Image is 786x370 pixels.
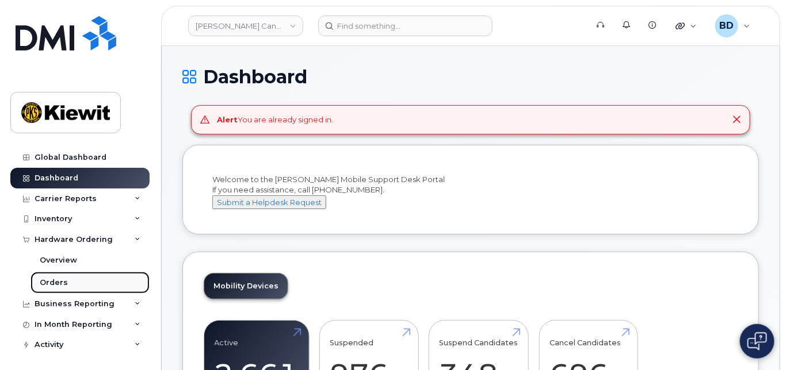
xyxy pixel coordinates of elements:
[218,114,334,125] div: You are already signed in.
[212,198,326,207] a: Submit a Helpdesk Request
[212,195,326,210] button: Submit a Helpdesk Request
[212,174,729,210] div: Welcome to the [PERSON_NAME] Mobile Support Desk Portal If you need assistance, call [PHONE_NUMBER].
[204,273,288,299] a: Mobility Devices
[182,67,759,87] h1: Dashboard
[747,332,767,350] img: Open chat
[218,115,238,124] strong: Alert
